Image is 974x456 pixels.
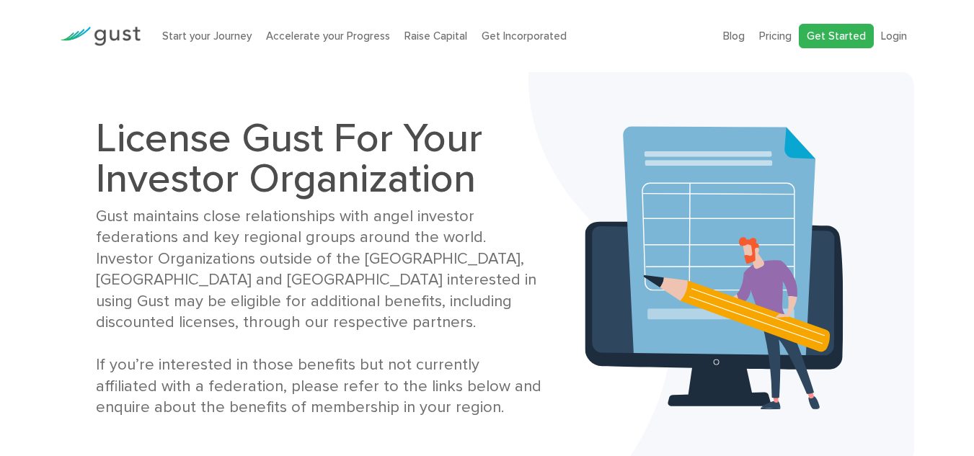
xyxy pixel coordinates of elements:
a: Start your Journey [162,30,252,43]
a: Get Started [799,24,874,49]
a: Login [881,30,907,43]
a: Blog [723,30,745,43]
a: Raise Capital [404,30,467,43]
a: Get Incorporated [482,30,567,43]
h1: License Gust For Your Investor Organization [96,118,544,199]
a: Accelerate your Progress [266,30,390,43]
div: Gust maintains close relationships with angel investor federations and key regional groups around... [96,206,544,419]
a: Pricing [759,30,792,43]
img: Gust Logo [60,27,141,46]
